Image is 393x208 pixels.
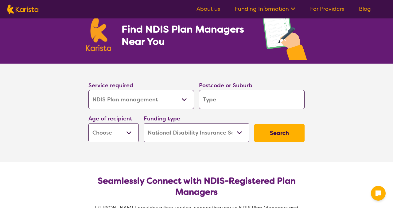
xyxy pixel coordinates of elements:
img: Karista logo [7,5,38,14]
button: Search [254,124,305,142]
img: Karista logo [86,18,111,51]
img: plan-management [262,10,307,64]
label: Service required [88,82,133,89]
input: Type [199,90,305,109]
h2: Seamlessly Connect with NDIS-Registered Plan Managers [93,175,300,198]
a: Blog [359,5,371,13]
a: For Providers [310,5,344,13]
a: Funding Information [235,5,295,13]
label: Funding type [144,115,180,122]
h1: Find NDIS Plan Managers Near You [122,23,250,48]
a: About us [196,5,220,13]
label: Age of recipient [88,115,132,122]
label: Postcode or Suburb [199,82,252,89]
